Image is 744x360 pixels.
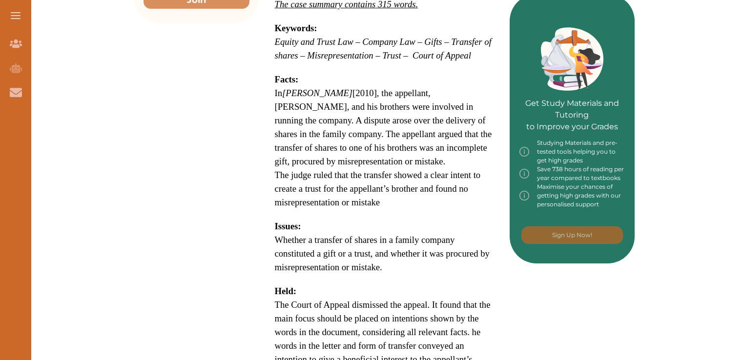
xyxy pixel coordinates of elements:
p: Get Study Materials and Tutoring to Improve your Grades [519,70,625,133]
p: Sign Up Now! [552,231,592,240]
iframe: Reviews Badge Ribbon Widget [521,302,707,325]
em: [PERSON_NAME] [282,88,352,98]
img: info-img [519,182,529,209]
em: Equity and Trust Law – Company Law – Gifts – Transfer of shares – Misrepresentation – Trust – Cou... [275,37,492,60]
div: Studying Materials and pre-tested tools helping you to get high grades [519,139,625,165]
strong: Issues: [275,221,301,231]
span: In [2010], the appellant, [PERSON_NAME], and his brothers were involved in running the company. A... [275,88,492,166]
strong: Keywords: [275,23,317,33]
img: Green card image [541,27,603,91]
span: Whether a transfer of shares in a family company constituted a gift or a trust, and whether it wa... [275,235,490,272]
button: [object Object] [521,226,623,244]
strong: Held: [275,286,297,296]
strong: Facts: [275,74,299,84]
div: Maximise your chances of getting high grades with our personalised support [519,182,625,209]
span: The judge ruled that the transfer showed a clear intent to create a trust for the appellant’s bro... [275,170,481,207]
img: info-img [519,165,529,182]
div: Save 738 hours of reading per year compared to textbooks [519,165,625,182]
img: info-img [519,139,529,165]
